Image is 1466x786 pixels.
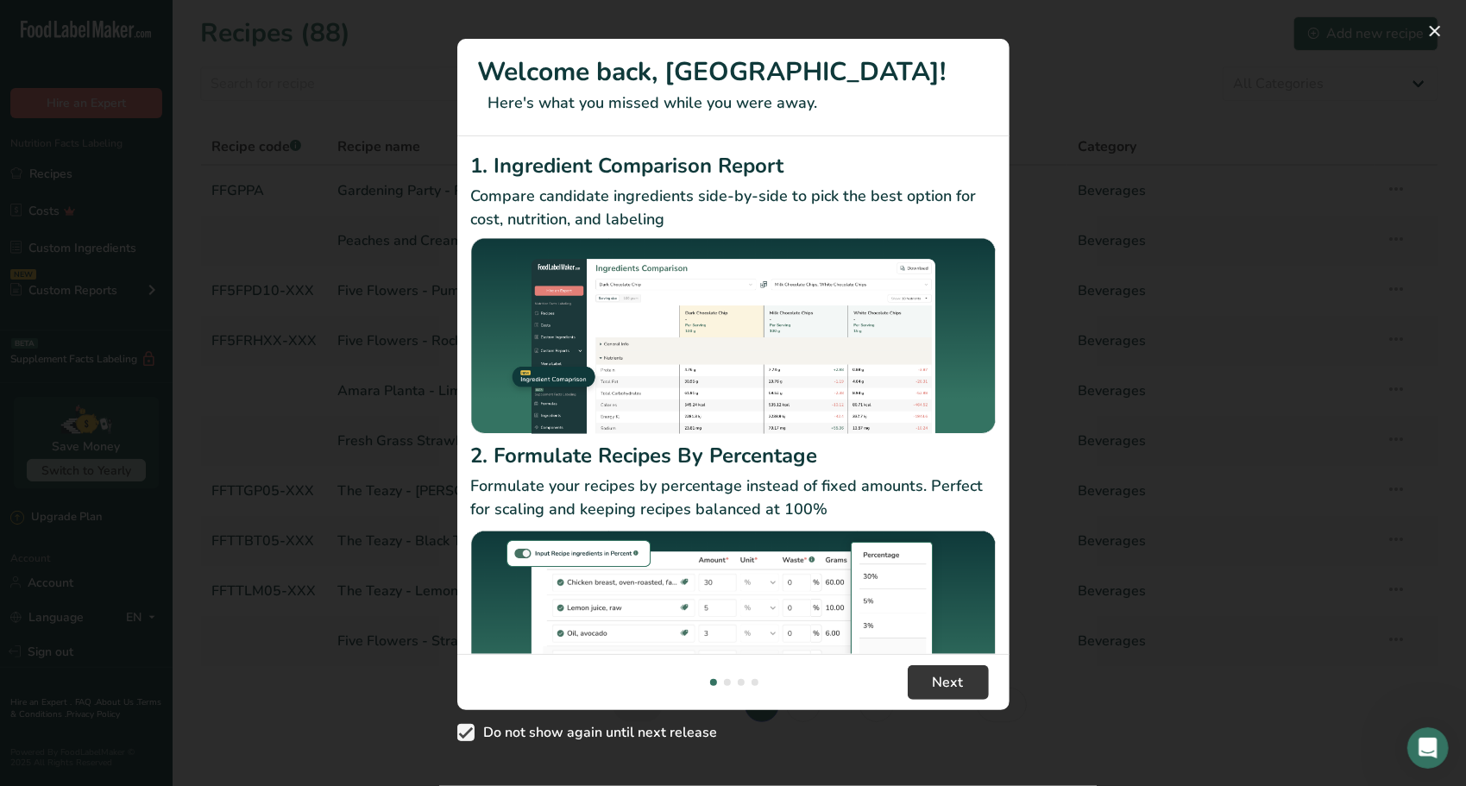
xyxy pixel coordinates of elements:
[471,185,996,231] p: Compare candidate ingredients side-by-side to pick the best option for cost, nutrition, and labeling
[471,238,996,434] img: Ingredient Comparison Report
[471,528,996,736] img: Formulate Recipes By Percentage
[933,672,964,693] span: Next
[471,475,996,521] p: Formulate your recipes by percentage instead of fixed amounts. Perfect for scaling and keeping re...
[471,440,996,471] h2: 2. Formulate Recipes By Percentage
[471,150,996,181] h2: 1. Ingredient Comparison Report
[475,724,718,741] span: Do not show again until next release
[478,91,989,115] p: Here's what you missed while you were away.
[1407,727,1449,769] iframe: Intercom live chat
[478,53,989,91] h1: Welcome back, [GEOGRAPHIC_DATA]!
[908,665,989,700] button: Next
